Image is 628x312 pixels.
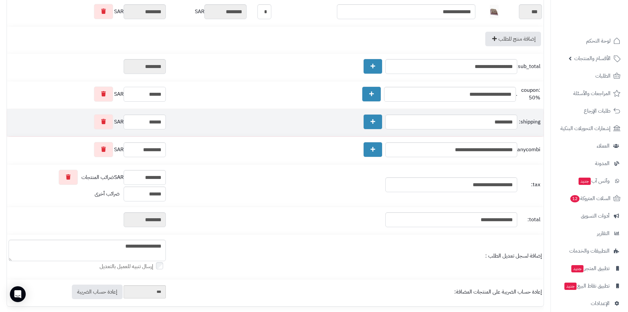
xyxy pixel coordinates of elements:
a: السلات المتروكة12 [555,191,624,206]
a: المراجعات والأسئلة [555,86,624,101]
span: الأقسام والمنتجات [574,54,611,63]
span: وآتس آب [578,176,610,186]
a: المدونة [555,156,624,171]
span: ضرائب أخرى [95,190,120,198]
a: لوحة التحكم [555,33,624,49]
span: total: [519,216,540,224]
img: 1752749021-1751184528597-66138104-5AC3-4B4C-A512-E40F595189B7-100x100-40x40.jpg [488,5,501,18]
a: أدوات التسويق [555,208,624,224]
div: . [169,87,542,102]
span: جديد [571,265,583,272]
span: جديد [579,178,591,185]
span: تطبيق نقاط البيع [564,281,610,291]
span: coupon: 50% [519,87,540,102]
span: ضرائب المنتجات [81,174,114,181]
span: المراجعات والأسئلة [573,89,611,98]
span: لوحة التحكم [586,36,611,46]
span: تطبيق المتجر [571,264,610,273]
div: إعادة حساب الضريبة على المنتجات المضافة: [169,288,542,296]
a: وآتس آبجديد [555,173,624,189]
span: shipping: [519,118,540,126]
span: السلات المتروكة [570,194,611,203]
a: إعادة حساب الضريبة [72,285,123,299]
span: tax: [519,181,540,189]
span: الإعدادات [591,299,610,308]
div: Open Intercom Messenger [10,286,26,302]
div: SAR [9,114,166,129]
span: أدوات التسويق [581,211,610,221]
a: التطبيقات والخدمات [555,243,624,259]
div: إضافة لسجل تعديل الطلب : [169,252,542,260]
a: الطلبات [555,68,624,84]
span: المدونة [595,159,610,168]
a: تطبيق نقاط البيعجديد [555,278,624,294]
span: إشعارات التحويلات البنكية [560,124,611,133]
a: التقارير [555,225,624,241]
a: تطبيق المتجرجديد [555,260,624,276]
span: sub_total: [519,63,540,70]
span: طلبات الإرجاع [584,106,611,116]
div: SAR [9,4,166,19]
span: التطبيقات والخدمات [569,246,610,256]
a: إضافة منتج للطلب [485,32,541,46]
a: إشعارات التحويلات البنكية [555,121,624,136]
span: العملاء [597,141,610,151]
span: جديد [564,283,577,290]
div: SAR [9,170,166,185]
input: إرسال تنبيه للعميل بالتعديل [156,262,163,269]
div: SAR [9,87,166,102]
span: bganycombi: [519,146,540,154]
a: طلبات الإرجاع [555,103,624,119]
span: 12 [570,195,580,202]
a: الإعدادات [555,295,624,311]
label: إرسال تنبيه للعميل بالتعديل [100,263,166,270]
span: التقارير [597,229,610,238]
div: SAR [9,142,166,157]
div: SAR [169,4,247,19]
span: الطلبات [595,71,611,81]
a: العملاء [555,138,624,154]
